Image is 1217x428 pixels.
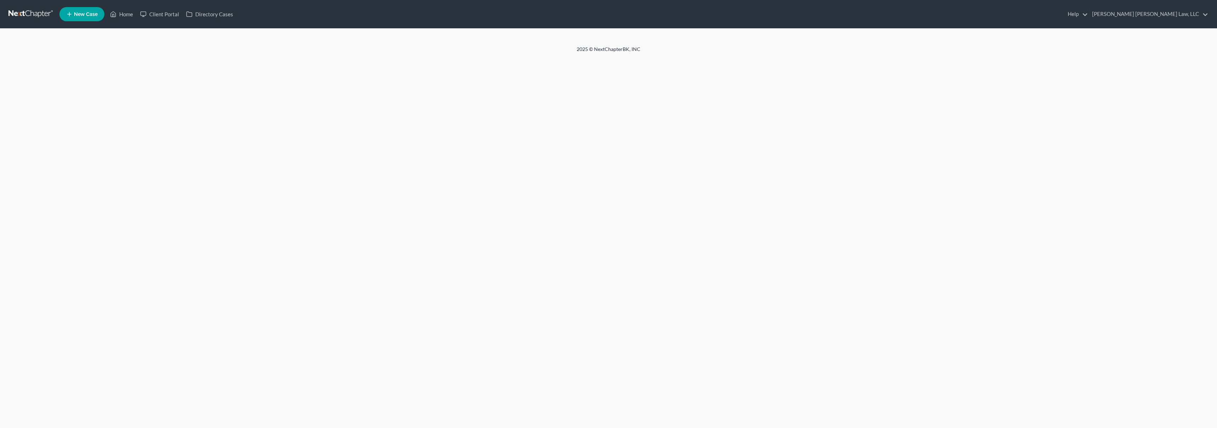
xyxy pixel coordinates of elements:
a: Home [106,8,137,21]
a: [PERSON_NAME] [PERSON_NAME] Law, LLC [1089,8,1208,21]
a: Help [1064,8,1088,21]
new-legal-case-button: New Case [59,7,104,21]
a: Directory Cases [183,8,237,21]
a: Client Portal [137,8,183,21]
div: 2025 © NextChapterBK, INC [407,46,810,58]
